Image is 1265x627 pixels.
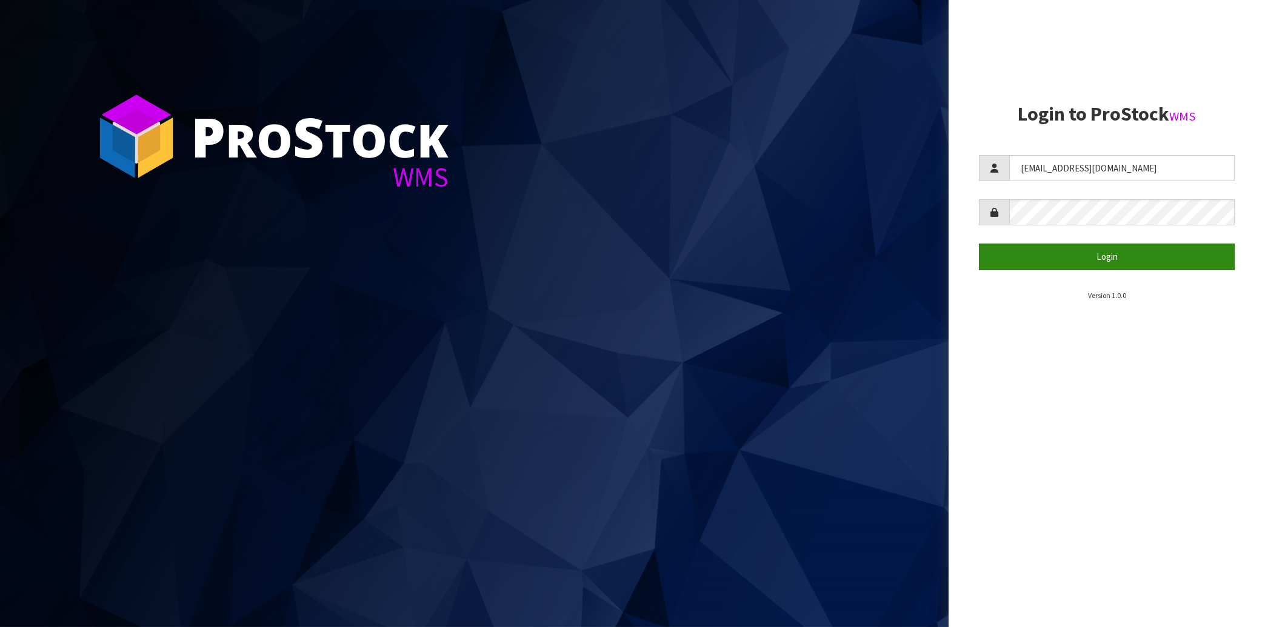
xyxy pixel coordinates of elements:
div: ro tock [191,109,449,164]
img: ProStock Cube [91,91,182,182]
button: Login [979,244,1235,270]
input: Username [1009,155,1235,181]
small: Version 1.0.0 [1088,291,1126,300]
div: WMS [191,164,449,191]
span: S [293,99,324,173]
span: P [191,99,225,173]
h2: Login to ProStock [979,104,1235,125]
small: WMS [1169,108,1196,124]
